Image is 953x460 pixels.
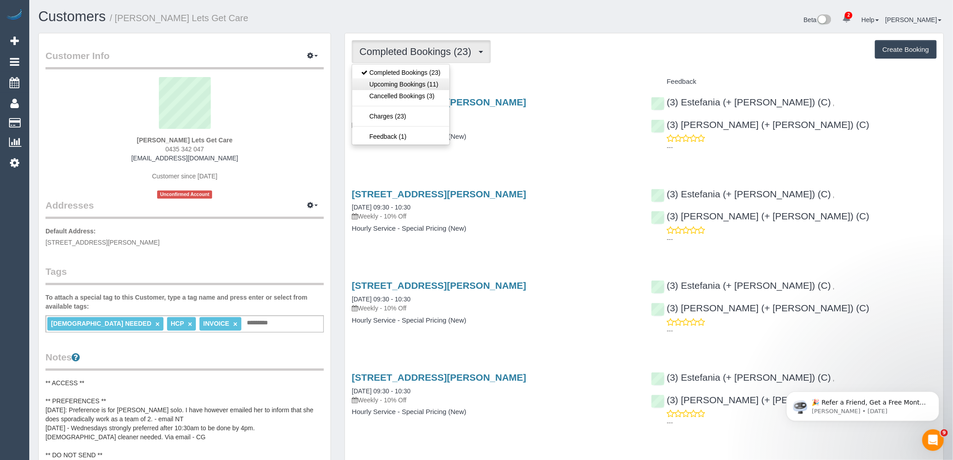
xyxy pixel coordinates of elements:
[352,67,449,78] a: Completed Bookings (23)
[651,303,870,313] a: (3) [PERSON_NAME] (+ [PERSON_NAME]) (C)
[5,9,23,22] img: Automaid Logo
[845,12,853,19] span: 2
[39,35,155,43] p: Message from Ellie, sent 2d ago
[45,227,96,236] label: Default Address:
[45,351,324,371] legend: Notes
[651,97,831,107] a: (3) Estefania (+ [PERSON_NAME]) (C)
[651,211,870,221] a: (3) [PERSON_NAME] (+ [PERSON_NAME]) (C)
[352,317,637,324] h4: Hourly Service - Special Pricing (New)
[651,119,870,130] a: (3) [PERSON_NAME] (+ [PERSON_NAME]) (C)
[651,395,870,405] a: (3) [PERSON_NAME] (+ [PERSON_NAME]) (C)
[352,225,637,232] h4: Hourly Service - Special Pricing (New)
[233,320,237,328] a: ×
[651,78,937,86] h4: Feedback
[45,293,324,311] label: To attach a special tag to this Customer, type a tag name and press enter or select from availabl...
[651,189,831,199] a: (3) Estefania (+ [PERSON_NAME]) (C)
[352,212,637,221] p: Weekly - 10% Off
[155,320,159,328] a: ×
[833,283,835,290] span: ,
[171,320,184,327] span: HCP
[352,396,637,405] p: Weekly - 10% Off
[352,110,449,122] a: Charges (23)
[773,373,953,436] iframe: Intercom notifications message
[833,100,835,107] span: ,
[110,13,249,23] small: / [PERSON_NAME] Lets Get Care
[359,46,476,57] span: Completed Bookings (23)
[352,304,637,313] p: Weekly - 10% Off
[352,40,490,63] button: Completed Bookings (23)
[137,137,232,144] strong: [PERSON_NAME] Lets Get Care
[875,40,937,59] button: Create Booking
[352,78,637,86] h4: Service
[667,235,937,244] p: ---
[157,191,212,198] span: Unconfirmed Account
[45,49,324,69] legend: Customer Info
[38,9,106,24] a: Customers
[352,78,449,90] a: Upcoming Bookings (11)
[45,239,160,246] span: [STREET_ADDRESS][PERSON_NAME]
[132,155,238,162] a: [EMAIL_ADDRESS][DOMAIN_NAME]
[45,265,324,285] legend: Tags
[152,173,218,180] span: Customer since [DATE]
[352,280,526,291] a: [STREET_ADDRESS][PERSON_NAME]
[51,320,151,327] span: [DEMOGRAPHIC_DATA] NEEDED
[941,429,948,437] span: 9
[352,120,637,129] p: Weekly - 10% Off
[862,16,879,23] a: Help
[39,26,154,123] span: 🎉 Refer a Friend, Get a Free Month! 🎉 Love Automaid? Share the love! When you refer a friend who ...
[352,387,410,395] a: [DATE] 09:30 - 10:30
[188,320,192,328] a: ×
[352,131,449,142] a: Feedback (1)
[352,204,410,211] a: [DATE] 09:30 - 10:30
[203,320,229,327] span: INVOICE
[352,90,449,102] a: Cancelled Bookings (3)
[651,372,831,383] a: (3) Estefania (+ [PERSON_NAME]) (C)
[804,16,832,23] a: Beta
[352,133,637,141] h4: Hourly Service - Special Pricing (New)
[352,408,637,416] h4: Hourly Service - Special Pricing (New)
[352,296,410,303] a: [DATE] 09:30 - 10:30
[651,280,831,291] a: (3) Estefania (+ [PERSON_NAME]) (C)
[667,418,937,427] p: ---
[922,429,944,451] iframe: Intercom live chat
[817,14,831,26] img: New interface
[352,189,526,199] a: [STREET_ADDRESS][PERSON_NAME]
[833,191,835,199] span: ,
[352,372,526,383] a: [STREET_ADDRESS][PERSON_NAME]
[885,16,942,23] a: [PERSON_NAME]
[667,143,937,152] p: ---
[838,9,855,29] a: 2
[165,146,204,153] span: 0435 342 047
[667,326,937,335] p: ---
